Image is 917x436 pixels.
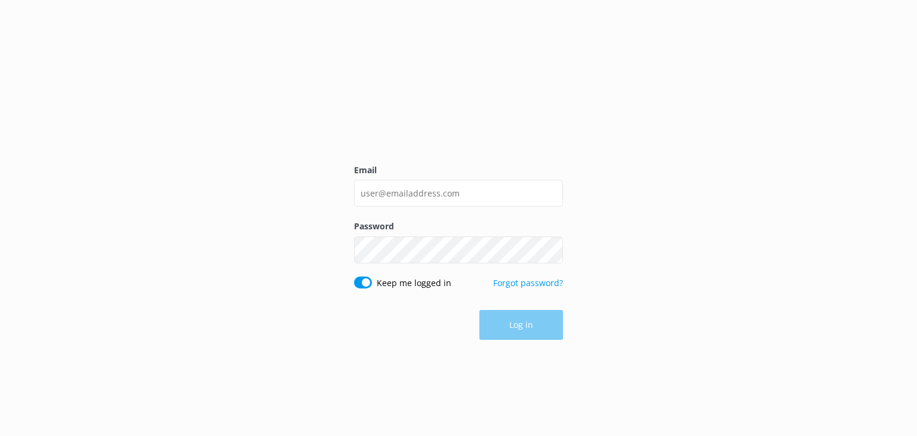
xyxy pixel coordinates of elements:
[354,180,563,207] input: user@emailaddress.com
[354,164,563,177] label: Email
[377,277,451,290] label: Keep me logged in
[354,220,563,233] label: Password
[539,238,563,262] button: Show password
[493,277,563,288] a: Forgot password?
